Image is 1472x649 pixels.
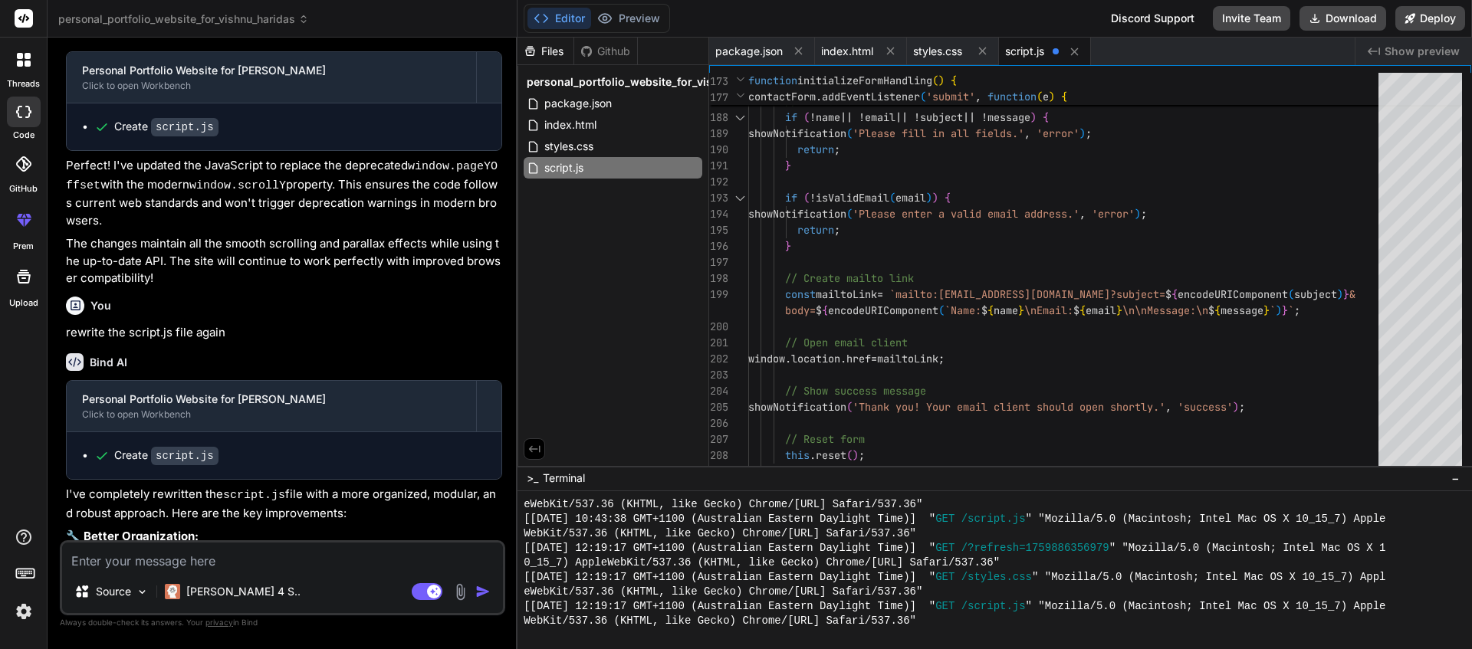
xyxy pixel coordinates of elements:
span: ( [846,448,853,462]
div: 203 [709,367,728,383]
span: 'Please enter a valid email address.' [853,207,1079,221]
span: GET [935,541,955,556]
span: initializeFormHandling [797,74,932,87]
span: || [840,110,853,124]
span: ! [859,110,865,124]
span: 'Thank you! Your email client should open shortly. [853,400,1159,414]
span: = [877,287,883,301]
p: The changes maintain all the smooth scrolling and parallax effects while using the up-to-date API... [66,235,502,287]
span: /script.js [961,512,1026,526]
span: ) [1233,400,1239,414]
span: $ [1165,287,1171,301]
span: eWebKit/537.36 (KHTML, like Gecko) Chrome/[URL] Safari/537.36" [524,585,922,599]
span: index.html [821,44,873,59]
span: ( [889,191,895,205]
span: reset [816,448,846,462]
span: eWebKit/537.36 (KHTML, like Gecko) Chrome/[URL] Safari/537.36" [524,497,922,512]
span: } [773,464,779,478]
span: if [785,110,797,124]
img: icon [475,584,491,599]
span: email [865,110,895,124]
span: \n\nMessage:\n [1122,303,1208,317]
span: $ [1073,303,1079,317]
div: 195 [709,222,728,238]
span: . [810,448,816,462]
span: { [987,303,994,317]
div: 193 [709,190,728,206]
p: Perfect! I've updated the JavaScript to replace the deprecated with the modern property. This ens... [66,157,502,229]
strong: 🔧 Better Organization: [66,529,199,543]
span: 'error' [1037,126,1079,140]
span: ; [834,223,840,237]
span: GET [935,599,955,614]
div: 207 [709,431,728,447]
div: Files [517,44,573,59]
span: || [963,110,975,124]
div: 204 [709,383,728,399]
span: , [1165,400,1171,414]
span: ( [938,303,945,317]
span: showNotification [748,126,846,140]
span: [[DATE] 12:19:17 GMT+1100 (Australian Eastern Daylight Time)] " [524,541,935,556]
label: GitHub [9,182,38,195]
span: || [895,110,908,124]
span: 0_15_7) AppleWebKit/537.36 (KHTML, like Gecko) Chrome/[URL] Safari/537.36" [524,556,1000,570]
span: ; [1294,303,1300,317]
span: { [1214,303,1221,317]
span: subject [920,110,963,124]
span: { [822,303,828,317]
span: 173 [709,74,728,90]
span: ! [981,110,987,124]
span: script.js [543,159,585,177]
span: /script.js [961,599,1026,614]
span: ) [938,74,945,87]
div: 202 [709,351,728,367]
span: /styles.css [961,570,1032,585]
div: 188 [709,110,728,126]
span: ` [1270,303,1276,317]
span: WebKit/537.36 (KHTML, like Gecko) Chrome/[URL] Safari/537.36" [524,526,916,541]
span: ) [1276,303,1282,317]
span: body= [785,303,816,317]
span: personal_portfolio_website_for_vishnu_haridas [58,11,309,27]
span: ( [846,400,853,414]
span: = [871,352,877,365]
span: ) [1030,110,1037,124]
span: Show preview [1385,44,1460,59]
span: WebKit/537.36 (KHTML, like Gecko) Chrome/[URL] Safari/537.36" [524,614,916,628]
span: function [748,74,797,87]
span: ( [803,191,810,205]
span: return [797,223,834,237]
span: } [1116,303,1122,317]
span: `mailto:[EMAIL_ADDRESS][DOMAIN_NAME]?subject= [889,287,1165,301]
label: code [13,129,34,142]
span: mailtoLink [816,287,877,301]
span: message [987,110,1030,124]
span: { [951,74,957,87]
span: { [1171,287,1178,301]
img: Pick Models [136,585,149,598]
span: " "Mozilla/5.0 (Macintosh; Intel Mac OS X 10_15_7) Apple [1026,512,1386,526]
span: \nEmail: [1024,303,1073,317]
span: . [816,90,822,103]
p: Source [96,584,131,599]
span: 'Please fill in all fields.' [853,126,1024,140]
span: ) [1049,90,1055,103]
code: script.js [223,489,285,502]
button: Invite Team [1213,6,1290,31]
span: index.html [543,116,598,134]
span: ) [779,464,785,478]
span: ' [1159,400,1165,414]
div: 201 [709,335,728,351]
div: Click to collapse the range. [730,190,750,206]
span: // Open email client [785,336,908,349]
div: 205 [709,399,728,415]
span: $ [816,303,822,317]
p: rewrite the script.js file again [66,324,502,342]
div: 198 [709,270,728,287]
span: ( [920,90,926,103]
span: ) [1079,126,1086,140]
span: ) [853,448,859,462]
span: // Show success message [785,384,926,398]
span: styles.css [543,137,595,156]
